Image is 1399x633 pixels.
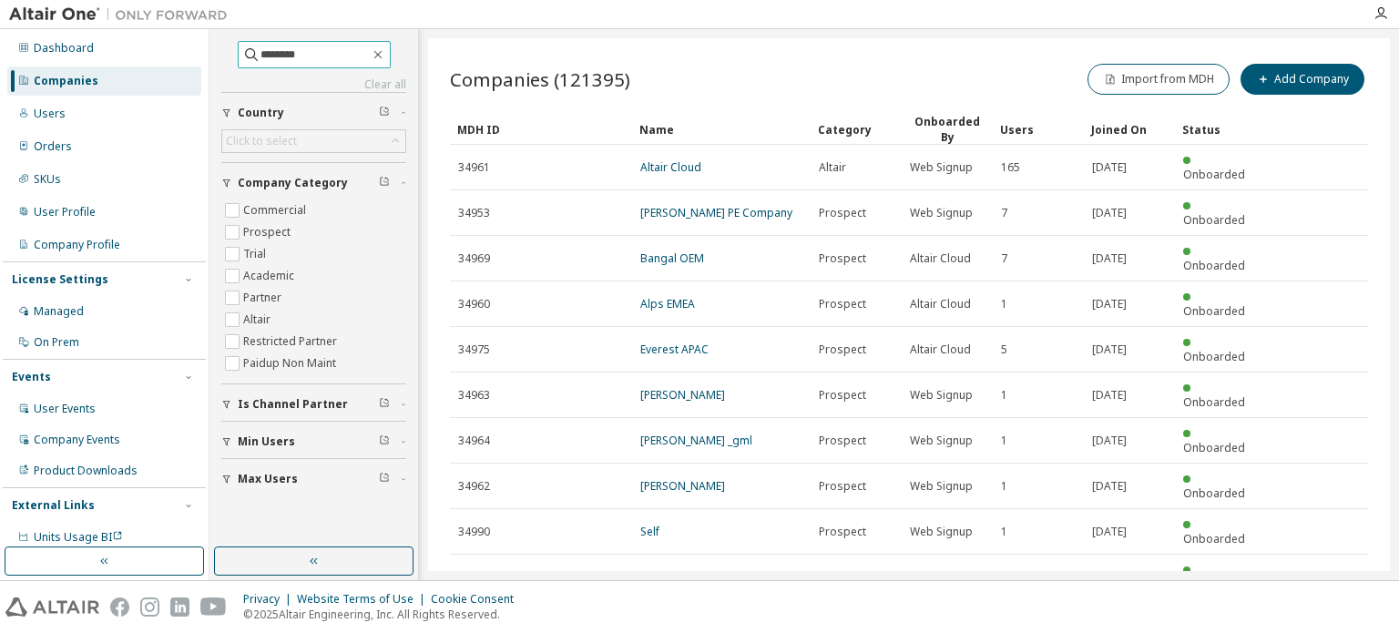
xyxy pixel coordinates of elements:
[1092,479,1127,494] span: [DATE]
[1092,251,1127,266] span: [DATE]
[819,160,846,175] span: Altair
[640,250,704,266] a: Bangal OEM
[170,597,189,617] img: linkedin.svg
[910,434,973,448] span: Web Signup
[910,251,971,266] span: Altair Cloud
[819,206,866,220] span: Prospect
[243,352,340,374] label: Paidup Non Maint
[238,397,348,412] span: Is Channel Partner
[12,370,51,384] div: Events
[639,115,803,144] div: Name
[1001,479,1007,494] span: 1
[910,206,973,220] span: Web Signup
[1183,349,1245,364] span: Onboarded
[9,5,237,24] img: Altair One
[221,459,406,499] button: Max Users
[140,597,159,617] img: instagram.svg
[1092,525,1127,539] span: [DATE]
[221,384,406,424] button: Is Channel Partner
[819,525,866,539] span: Prospect
[226,134,297,148] div: Click to select
[910,160,973,175] span: Web Signup
[640,205,792,220] a: [PERSON_NAME] PE Company
[458,160,490,175] span: 34961
[297,592,431,607] div: Website Terms of Use
[450,66,630,92] span: Companies (121395)
[819,251,866,266] span: Prospect
[5,597,99,617] img: altair_logo.svg
[1183,394,1245,410] span: Onboarded
[819,388,866,403] span: Prospect
[34,139,72,154] div: Orders
[640,569,718,585] a: Water-Gen Ltd.
[34,304,84,319] div: Managed
[243,592,297,607] div: Privacy
[243,265,298,287] label: Academic
[640,524,659,539] a: Self
[458,388,490,403] span: 34963
[1183,531,1245,546] span: Onboarded
[1001,434,1007,448] span: 1
[1092,342,1127,357] span: [DATE]
[910,479,973,494] span: Web Signup
[1182,115,1259,144] div: Status
[1183,485,1245,501] span: Onboarded
[1183,212,1245,228] span: Onboarded
[34,433,120,447] div: Company Events
[243,221,294,243] label: Prospect
[34,74,98,88] div: Companies
[34,172,61,187] div: SKUs
[379,472,390,486] span: Clear filter
[12,272,108,287] div: License Settings
[819,297,866,311] span: Prospect
[458,206,490,220] span: 34953
[1092,388,1127,403] span: [DATE]
[1092,160,1127,175] span: [DATE]
[909,114,985,145] div: Onboarded By
[243,607,525,622] p: © 2025 Altair Engineering, Inc. All Rights Reserved.
[1001,160,1020,175] span: 165
[640,159,701,175] a: Altair Cloud
[1092,434,1127,448] span: [DATE]
[243,199,310,221] label: Commercial
[1001,525,1007,539] span: 1
[379,176,390,190] span: Clear filter
[1091,115,1168,144] div: Joined On
[1183,167,1245,182] span: Onboarded
[221,93,406,133] button: Country
[110,597,129,617] img: facebook.svg
[1092,297,1127,311] span: [DATE]
[34,107,66,121] div: Users
[819,479,866,494] span: Prospect
[221,163,406,203] button: Company Category
[34,238,120,252] div: Company Profile
[238,176,348,190] span: Company Category
[458,479,490,494] span: 34962
[1001,388,1007,403] span: 1
[34,529,123,545] span: Units Usage BI
[818,115,894,144] div: Category
[34,41,94,56] div: Dashboard
[458,251,490,266] span: 34969
[458,570,490,585] span: 29796
[1001,570,1007,585] span: 1
[1001,342,1007,357] span: 5
[379,106,390,120] span: Clear filter
[1088,64,1230,95] button: Import from MDH
[200,597,227,617] img: youtube.svg
[910,388,973,403] span: Web Signup
[640,387,725,403] a: [PERSON_NAME]
[238,434,295,449] span: Min Users
[1092,570,1127,585] span: [DATE]
[222,130,405,152] div: Click to select
[34,205,96,220] div: User Profile
[1183,440,1245,455] span: Onboarded
[238,106,284,120] span: Country
[1001,251,1007,266] span: 7
[34,335,79,350] div: On Prem
[1001,297,1007,311] span: 1
[457,115,625,144] div: MDH ID
[243,243,270,265] label: Trial
[243,309,274,331] label: Altair
[431,592,525,607] div: Cookie Consent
